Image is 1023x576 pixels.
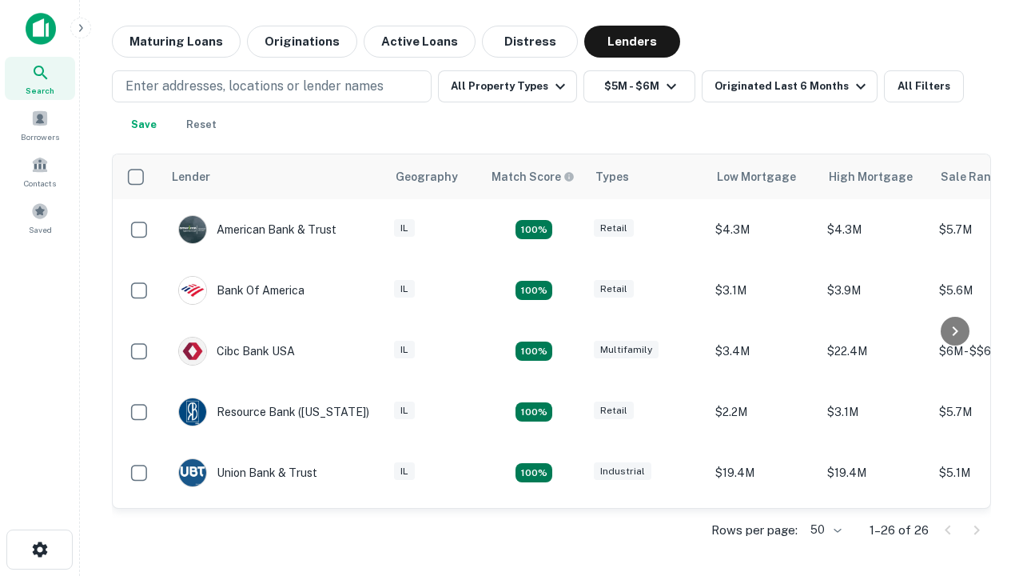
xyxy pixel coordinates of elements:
[176,109,227,141] button: Reset
[819,154,931,199] th: High Mortgage
[5,196,75,239] a: Saved
[179,216,206,243] img: picture
[179,338,206,365] img: picture
[112,26,241,58] button: Maturing Loans
[21,130,59,143] span: Borrowers
[819,382,931,442] td: $3.1M
[594,402,634,420] div: Retail
[29,223,52,236] span: Saved
[829,167,913,186] div: High Mortgage
[5,103,75,146] a: Borrowers
[394,402,415,420] div: IL
[707,154,819,199] th: Low Mortgage
[594,219,634,238] div: Retail
[804,518,844,542] div: 50
[26,84,54,97] span: Search
[715,77,870,96] div: Originated Last 6 Months
[178,398,369,426] div: Resource Bank ([US_STATE])
[515,463,552,482] div: Matching Properties: 4, hasApolloMatch: undefined
[5,150,75,193] a: Contacts
[707,382,819,442] td: $2.2M
[247,26,357,58] button: Originations
[515,402,552,422] div: Matching Properties: 4, hasApolloMatch: undefined
[515,220,552,239] div: Matching Properties: 7, hasApolloMatch: undefined
[870,521,929,540] p: 1–26 of 26
[438,70,577,102] button: All Property Types
[394,219,415,238] div: IL
[386,154,482,199] th: Geography
[26,13,56,45] img: capitalize-icon.png
[707,442,819,503] td: $19.4M
[515,281,552,300] div: Matching Properties: 4, hasApolloMatch: undefined
[482,154,586,199] th: Capitalize uses an advanced AI algorithm to match your search with the best lender. The match sco...
[178,276,305,305] div: Bank Of America
[178,458,317,487] div: Union Bank & Trust
[594,462,651,481] div: Industrial
[707,503,819,564] td: $4M
[179,459,206,486] img: picture
[394,280,415,298] div: IL
[396,167,458,186] div: Geography
[112,70,432,102] button: Enter addresses, locations or lender names
[24,177,56,190] span: Contacts
[707,260,819,321] td: $3.1M
[595,167,629,186] div: Types
[125,77,384,96] p: Enter addresses, locations or lender names
[5,57,75,100] a: Search
[707,199,819,260] td: $4.3M
[394,462,415,481] div: IL
[492,168,571,186] h6: Match Score
[819,260,931,321] td: $3.9M
[584,26,680,58] button: Lenders
[702,70,878,102] button: Originated Last 6 Months
[492,168,575,186] div: Capitalize uses an advanced AI algorithm to match your search with the best lender. The match sco...
[586,154,707,199] th: Types
[707,321,819,382] td: $3.4M
[364,26,476,58] button: Active Loans
[594,341,659,359] div: Multifamily
[482,26,578,58] button: Distress
[515,342,552,361] div: Matching Properties: 4, hasApolloMatch: undefined
[819,442,931,503] td: $19.4M
[819,199,931,260] td: $4.3M
[394,341,415,359] div: IL
[178,337,295,366] div: Cibc Bank USA
[711,521,798,540] p: Rows per page:
[178,215,336,244] div: American Bank & Trust
[943,397,1023,474] iframe: Chat Widget
[594,280,634,298] div: Retail
[179,277,206,304] img: picture
[172,167,210,186] div: Lender
[717,167,796,186] div: Low Mortgage
[118,109,169,141] button: Save your search to get updates of matches that match your search criteria.
[819,503,931,564] td: $4M
[819,321,931,382] td: $22.4M
[884,70,964,102] button: All Filters
[162,154,386,199] th: Lender
[179,398,206,426] img: picture
[583,70,695,102] button: $5M - $6M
